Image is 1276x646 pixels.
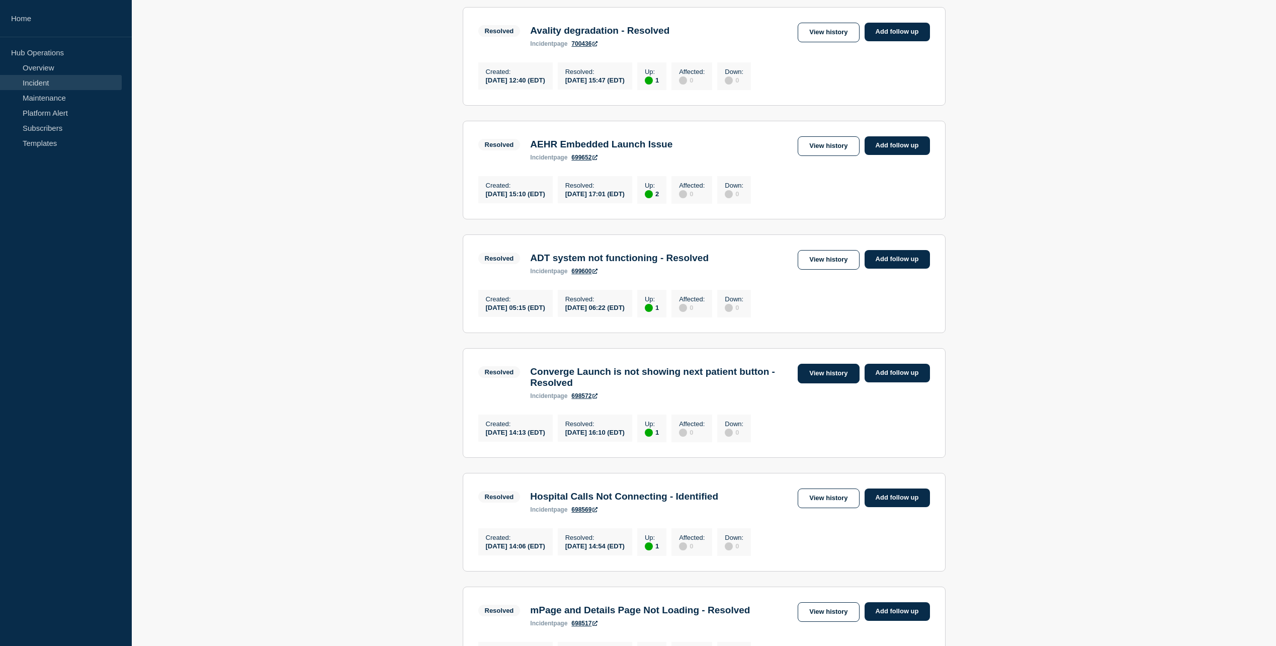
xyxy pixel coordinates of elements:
a: 698569 [571,506,598,513]
div: [DATE] 12:40 (EDT) [486,75,545,84]
div: [DATE] 16:10 (EDT) [565,428,625,436]
div: 0 [679,428,705,437]
div: 1 [645,428,659,437]
p: Down : [725,182,743,189]
p: Resolved : [565,534,625,541]
a: Add follow up [865,602,930,621]
a: 699600 [571,268,598,275]
p: page [530,506,567,513]
p: Created : [486,68,545,75]
p: Up : [645,295,659,303]
p: Up : [645,182,659,189]
div: up [645,76,653,85]
p: Affected : [679,68,705,75]
div: [DATE] 05:15 (EDT) [486,303,545,311]
p: Created : [486,534,545,541]
p: Down : [725,534,743,541]
p: Down : [725,295,743,303]
p: Resolved : [565,295,625,303]
p: Affected : [679,420,705,428]
div: [DATE] 17:01 (EDT) [565,189,625,198]
span: Resolved [478,605,521,616]
div: 0 [679,303,705,312]
span: incident [530,154,553,161]
div: disabled [679,190,687,198]
div: disabled [679,76,687,85]
div: up [645,190,653,198]
a: Add follow up [865,364,930,382]
div: up [645,542,653,550]
p: page [530,620,567,627]
p: Down : [725,68,743,75]
a: 698517 [571,620,598,627]
div: 0 [725,541,743,550]
span: Resolved [478,366,521,378]
h3: Hospital Calls Not Connecting - Identified [530,491,718,502]
a: 698572 [571,392,598,399]
div: 0 [725,303,743,312]
span: Resolved [478,491,521,503]
div: up [645,304,653,312]
h3: Converge Launch is not showing next patient button - Resolved [530,366,793,388]
div: disabled [725,429,733,437]
div: 0 [679,75,705,85]
p: Affected : [679,534,705,541]
p: page [530,392,567,399]
div: 0 [679,541,705,550]
div: disabled [679,304,687,312]
p: Down : [725,420,743,428]
div: 2 [645,189,659,198]
a: 700436 [571,40,598,47]
div: up [645,429,653,437]
a: View history [798,23,859,42]
a: Add follow up [865,250,930,269]
p: Resolved : [565,68,625,75]
a: View history [798,136,859,156]
div: 1 [645,303,659,312]
p: Created : [486,295,545,303]
div: 0 [679,189,705,198]
div: [DATE] 14:54 (EDT) [565,541,625,550]
div: 0 [725,75,743,85]
p: Created : [486,420,545,428]
div: 1 [645,541,659,550]
div: 1 [645,75,659,85]
p: Resolved : [565,182,625,189]
a: Add follow up [865,136,930,155]
p: Up : [645,534,659,541]
p: Up : [645,420,659,428]
h3: AEHR Embedded Launch Issue [530,139,672,150]
p: Created : [486,182,545,189]
p: page [530,154,567,161]
a: View history [798,364,859,383]
span: incident [530,620,553,627]
span: Resolved [478,25,521,37]
div: [DATE] 15:47 (EDT) [565,75,625,84]
div: [DATE] 14:13 (EDT) [486,428,545,436]
div: 0 [725,428,743,437]
p: Affected : [679,182,705,189]
div: disabled [725,76,733,85]
div: disabled [725,304,733,312]
div: disabled [679,542,687,550]
a: 699652 [571,154,598,161]
span: incident [530,40,553,47]
a: Add follow up [865,489,930,507]
p: Affected : [679,295,705,303]
a: View history [798,602,859,622]
div: [DATE] 15:10 (EDT) [486,189,545,198]
div: [DATE] 06:22 (EDT) [565,303,625,311]
p: Resolved : [565,420,625,428]
span: Resolved [478,253,521,264]
h3: ADT system not functioning - Resolved [530,253,709,264]
a: View history [798,489,859,508]
a: View history [798,250,859,270]
span: incident [530,268,553,275]
h3: Avality degradation - Resolved [530,25,669,36]
h3: mPage and Details Page Not Loading - Resolved [530,605,750,616]
span: incident [530,506,553,513]
p: page [530,268,567,275]
a: Add follow up [865,23,930,41]
span: Resolved [478,139,521,150]
div: disabled [679,429,687,437]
